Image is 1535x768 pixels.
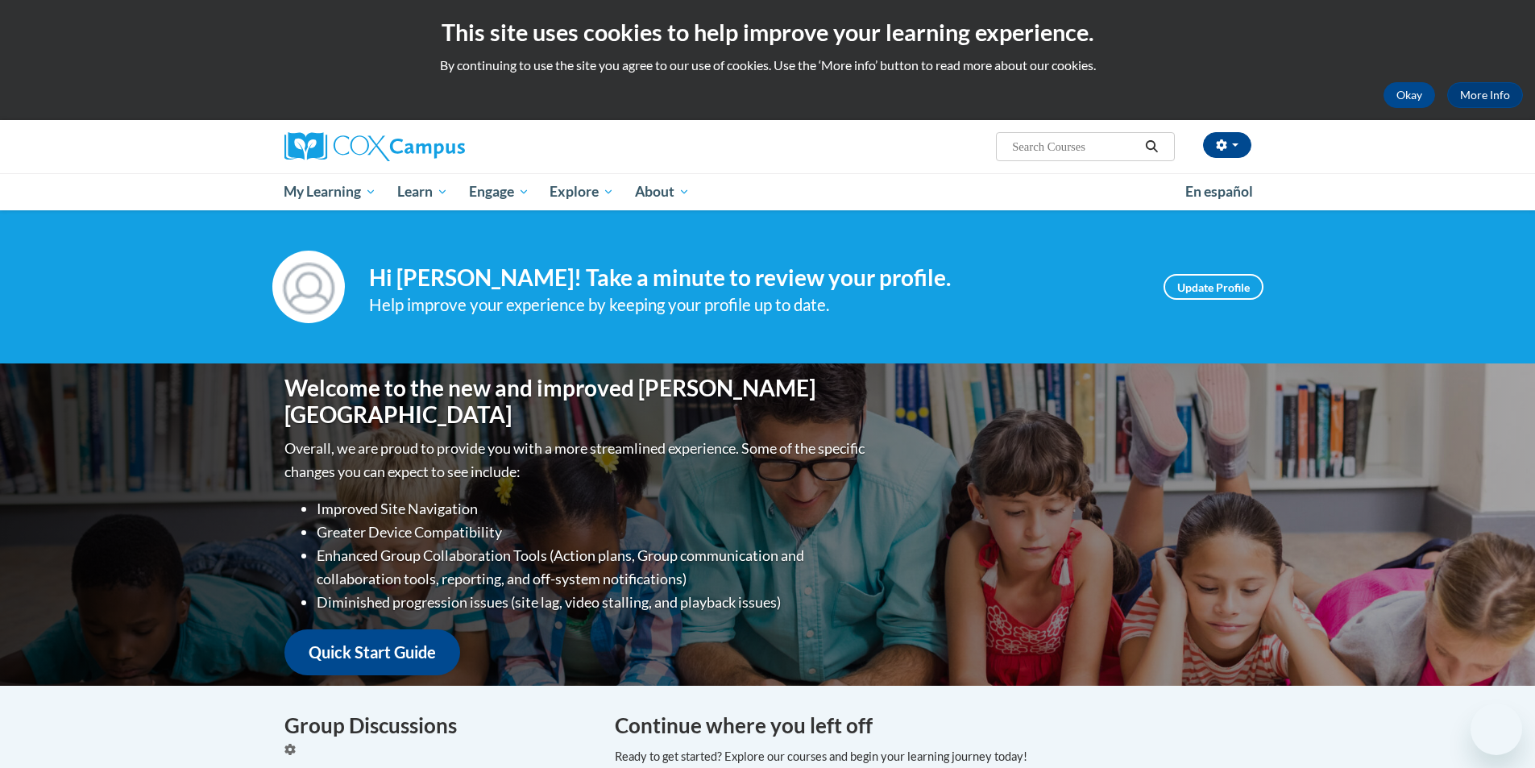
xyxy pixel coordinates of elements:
[1203,132,1251,158] button: Account Settings
[369,292,1139,318] div: Help improve your experience by keeping your profile up to date.
[12,16,1523,48] h2: This site uses cookies to help improve your learning experience.
[1384,82,1435,108] button: Okay
[317,521,869,544] li: Greater Device Compatibility
[317,497,869,521] li: Improved Site Navigation
[1175,175,1263,209] a: En español
[284,132,465,161] img: Cox Campus
[1185,183,1253,200] span: En español
[624,173,700,210] a: About
[260,173,1276,210] div: Main menu
[369,264,1139,292] h4: Hi [PERSON_NAME]! Take a minute to review your profile.
[284,710,591,741] h4: Group Discussions
[1471,704,1522,755] iframe: Button to launch messaging window
[1010,137,1139,156] input: Search Courses
[1447,82,1523,108] a: More Info
[284,132,591,161] a: Cox Campus
[284,375,869,429] h1: Welcome to the new and improved [PERSON_NAME][GEOGRAPHIC_DATA]
[550,182,614,201] span: Explore
[317,544,869,591] li: Enhanced Group Collaboration Tools (Action plans, Group communication and collaboration tools, re...
[387,173,458,210] a: Learn
[615,710,1251,741] h4: Continue where you left off
[284,182,376,201] span: My Learning
[458,173,540,210] a: Engage
[284,629,460,675] a: Quick Start Guide
[635,182,690,201] span: About
[284,437,869,484] p: Overall, we are proud to provide you with a more streamlined experience. Some of the specific cha...
[274,173,388,210] a: My Learning
[272,251,345,323] img: Profile Image
[12,56,1523,74] p: By continuing to use the site you agree to our use of cookies. Use the ‘More info’ button to read...
[469,182,529,201] span: Engage
[1164,274,1263,300] a: Update Profile
[397,182,448,201] span: Learn
[317,591,869,614] li: Diminished progression issues (site lag, video stalling, and playback issues)
[1139,137,1164,156] button: Search
[539,173,624,210] a: Explore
